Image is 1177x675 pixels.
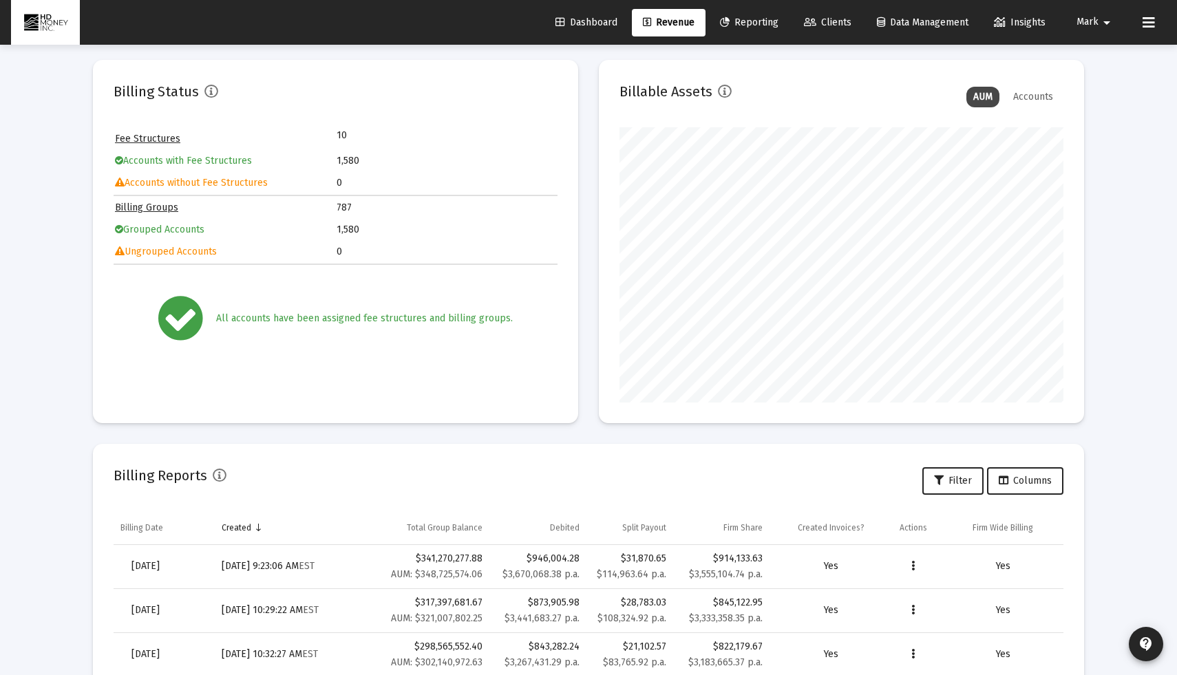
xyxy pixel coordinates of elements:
[723,522,763,533] div: Firm Share
[680,640,763,654] div: $822,179.67
[994,17,1046,28] span: Insights
[373,596,483,625] div: $317,397,681.67
[950,603,1057,617] div: Yes
[222,647,359,661] div: [DATE] 10:32:27 AM
[603,656,666,668] small: $83,765.92 p.a.
[505,656,580,668] small: $3,267,431.29 p.a.
[1060,8,1132,36] button: Mark
[337,129,447,142] td: 10
[983,9,1057,36] a: Insights
[120,641,171,668] a: [DATE]
[709,9,789,36] a: Reporting
[643,17,694,28] span: Revenue
[131,560,160,572] span: [DATE]
[877,17,968,28] span: Data Management
[900,522,927,533] div: Actions
[391,568,483,580] small: AUM: $348,725,574.06
[391,656,483,668] small: AUM: $302,140,972.63
[215,511,365,544] td: Column Created
[673,511,770,544] td: Column Firm Share
[489,511,586,544] td: Column Debited
[688,656,763,668] small: $3,183,665.37 p.a.
[131,604,160,616] span: [DATE]
[115,219,335,240] td: Grouped Accounts
[893,511,943,544] td: Column Actions
[550,522,580,533] div: Debited
[299,560,315,572] small: EST
[21,9,70,36] img: Dashboard
[1099,9,1115,36] mat-icon: arrow_drop_down
[586,511,674,544] td: Column Split Payout
[776,647,886,661] div: Yes
[115,133,180,144] a: Fee Structures
[216,312,513,325] div: All accounts have been assigned fee structures and billing groups.
[793,9,862,36] a: Clients
[804,17,851,28] span: Clients
[922,467,984,495] button: Filter
[943,511,1063,544] td: Column Firm Wide Billing
[973,522,1033,533] div: Firm Wide Billing
[496,552,580,566] div: $946,004.28
[866,9,979,36] a: Data Management
[770,511,893,544] td: Column Created Invoices?
[337,242,557,262] td: 0
[632,9,706,36] a: Revenue
[302,648,318,660] small: EST
[1077,17,1099,28] span: Mark
[131,648,160,660] span: [DATE]
[680,596,763,610] div: $845,122.95
[337,151,557,171] td: 1,580
[689,568,763,580] small: $3,555,104.74 p.a.
[544,9,628,36] a: Dashboard
[966,87,999,107] div: AUM
[120,553,171,580] a: [DATE]
[1006,87,1060,107] div: Accounts
[689,612,763,624] small: $3,333,358.35 p.a.
[391,612,483,624] small: AUM: $321,007,802.25
[115,151,335,171] td: Accounts with Fee Structures
[407,522,483,533] div: Total Group Balance
[999,475,1052,486] span: Columns
[597,612,666,624] small: $108,324.92 p.a.
[776,559,886,573] div: Yes
[680,552,763,566] div: $914,133.63
[115,242,335,262] td: Ungrouped Accounts
[934,475,972,486] span: Filter
[555,17,617,28] span: Dashboard
[798,522,865,533] div: Created Invoices?
[114,464,207,486] h2: Billing Reports
[987,467,1063,495] button: Columns
[593,596,667,625] div: $28,783.03
[593,552,667,581] div: $31,870.65
[776,603,886,617] div: Yes
[366,511,489,544] td: Column Total Group Balance
[114,81,199,103] h2: Billing Status
[222,603,359,617] div: [DATE] 10:29:22 AM
[120,522,163,533] div: Billing Date
[505,612,580,624] small: $3,441,683.27 p.a.
[222,559,359,573] div: [DATE] 9:23:06 AM
[115,202,178,213] a: Billing Groups
[1138,636,1154,652] mat-icon: contact_support
[114,511,215,544] td: Column Billing Date
[720,17,778,28] span: Reporting
[373,640,483,669] div: $298,565,552.40
[337,197,557,218] td: 787
[502,568,580,580] small: $3,670,068.38 p.a.
[950,647,1057,661] div: Yes
[593,640,667,669] div: $21,102.57
[619,81,712,103] h2: Billable Assets
[337,219,557,240] td: 1,580
[303,604,319,616] small: EST
[597,568,666,580] small: $114,963.64 p.a.
[496,640,580,654] div: $843,282.24
[622,522,666,533] div: Split Payout
[115,173,335,193] td: Accounts without Fee Structures
[496,596,580,610] div: $873,905.98
[120,597,171,624] a: [DATE]
[950,559,1057,573] div: Yes
[222,522,251,533] div: Created
[337,173,557,193] td: 0
[373,552,483,581] div: $341,270,277.88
